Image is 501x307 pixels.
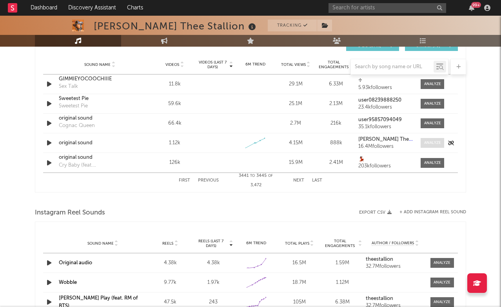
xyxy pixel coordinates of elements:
[278,120,314,127] div: 2.7M
[469,5,474,11] button: 99+
[59,114,141,122] a: original sound
[59,83,78,91] div: Sex Talk
[198,178,219,183] button: Previous
[323,279,362,287] div: 1.12M
[234,171,278,190] div: 3441 3445 3,472
[59,280,77,285] a: Wobble
[179,178,190,183] button: First
[372,241,414,246] span: Author / Followers
[293,178,304,183] button: Next
[194,239,228,248] span: Reels (last 7 days)
[280,279,319,287] div: 18.7M
[156,120,193,127] div: 66.4k
[358,137,430,142] strong: [PERSON_NAME] Thee Stallion
[358,163,413,169] div: 203k followers
[151,259,190,267] div: 4.38k
[59,95,141,103] a: Sweetest Pie
[366,264,425,269] div: 32.7M followers
[358,117,413,123] a: user95857094049
[358,78,362,83] strong: ♱
[323,239,358,248] span: Total Engagements
[318,139,354,147] div: 888k
[358,105,413,110] div: 23.4k followers
[471,2,481,8] div: 99 +
[358,78,413,84] a: ♱
[94,20,258,33] div: [PERSON_NAME] Thee Stallion
[268,20,317,31] button: Tracking
[358,144,413,149] div: 16.4M followers
[156,80,193,88] div: 11.8k
[59,139,141,147] a: original sound
[278,80,314,88] div: 29.1M
[358,156,413,162] a: 💃🏿
[358,156,365,162] strong: 💃🏿
[151,298,190,306] div: 47.5k
[156,159,193,167] div: 126k
[278,100,314,108] div: 25.1M
[359,210,392,215] button: Export CSV
[358,98,413,103] a: user08239888250
[399,210,466,214] button: + Add Instagram Reel Sound
[280,259,319,267] div: 16.5M
[351,64,434,70] input: Search by song name or URL
[87,241,114,246] span: Sound Name
[156,100,193,108] div: 59.6k
[358,137,413,142] a: [PERSON_NAME] Thee Stallion
[162,241,173,246] span: Reels
[59,102,88,110] div: Sweetest Pie
[156,139,193,147] div: 1.12k
[318,80,354,88] div: 6.33M
[318,100,354,108] div: 2.13M
[151,279,190,287] div: 9.77k
[237,240,276,246] div: 6M Trend
[280,298,319,306] div: 105M
[285,241,309,246] span: Total Plays
[194,298,233,306] div: 243
[35,208,105,218] span: Instagram Reel Sounds
[59,75,141,83] a: GIMMIEYOCOOCHIIIE
[366,257,393,262] strong: theestallion
[358,98,401,103] strong: user08239888250
[268,174,273,178] span: of
[366,257,425,262] a: theestallion
[318,159,354,167] div: 2.41M
[59,122,95,130] div: Cognac Queen
[329,3,446,13] input: Search for artists
[250,174,255,178] span: to
[59,154,141,162] a: original sound
[358,124,413,130] div: 35.1k followers
[312,178,322,183] button: Last
[392,210,466,214] div: + Add Instagram Reel Sound
[59,162,141,169] div: Cry Baby (feat. [GEOGRAPHIC_DATA])
[358,117,402,122] strong: user95857094049
[194,259,233,267] div: 4.38k
[194,279,233,287] div: 1.97k
[366,296,425,302] a: theestallion
[358,85,413,91] div: 5.93k followers
[278,159,314,167] div: 15.9M
[278,139,314,147] div: 4.15M
[59,260,92,265] a: Original audio
[366,296,393,301] strong: theestallion
[318,120,354,127] div: 216k
[323,298,362,306] div: 6.38M
[323,259,362,267] div: 1.59M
